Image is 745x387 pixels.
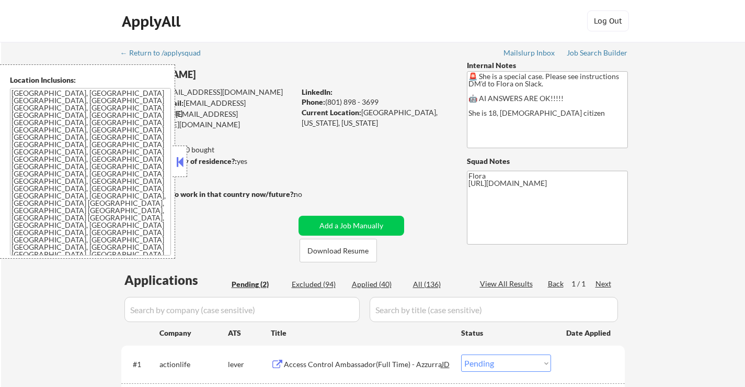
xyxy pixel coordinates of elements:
div: actionlife [159,359,228,370]
div: ApplyAll [122,13,184,30]
div: 1 / 1 [571,279,595,289]
div: Pending (2) [232,279,284,290]
div: Back [548,279,565,289]
div: Location Inclusions: [10,75,171,85]
div: [EMAIL_ADDRESS][DOMAIN_NAME] [122,98,295,118]
input: Search by title (case sensitive) [370,297,618,322]
strong: Phone: [302,97,325,106]
div: Internal Notes [467,60,628,71]
div: Status [461,323,551,342]
div: Squad Notes [467,156,628,167]
div: Excluded (94) [292,279,344,290]
a: Mailslurp Inbox [503,49,556,59]
a: ← Return to /applysquad [120,49,211,59]
button: Log Out [587,10,629,31]
div: Mailslurp Inbox [503,49,556,57]
div: Company [159,328,228,338]
div: [GEOGRAPHIC_DATA], [US_STATE], [US_STATE] [302,107,450,128]
div: JD [441,355,451,373]
div: yes [121,156,292,167]
div: All (136) [413,279,465,290]
div: ATS [228,328,271,338]
button: Download Resume [300,239,377,262]
div: ← Return to /applysquad [120,49,211,57]
div: no [294,189,324,200]
div: Job Search Builder [567,49,628,57]
strong: Current Location: [302,108,361,117]
div: (801) 898 - 3699 [302,97,450,107]
div: [EMAIL_ADDRESS][PERSON_NAME][DOMAIN_NAME] [121,109,295,129]
div: [EMAIL_ADDRESS][DOMAIN_NAME] [122,87,295,97]
div: lever [228,359,271,370]
div: View All Results [480,279,536,289]
div: Applications [124,274,228,286]
div: Title [271,328,451,338]
strong: Will need Visa to work in that country now/future?: [121,190,295,198]
strong: LinkedIn: [302,87,333,96]
div: Next [595,279,612,289]
button: Add a Job Manually [299,216,404,236]
div: Applied (40) [352,279,404,290]
div: 40 sent / 400 bought [121,145,295,155]
div: Access Control Ambassador(Full Time) - Azzurra [284,359,442,370]
input: Search by company (case sensitive) [124,297,360,322]
a: Job Search Builder [567,49,628,59]
div: #1 [133,359,151,370]
div: [PERSON_NAME] [121,68,336,81]
div: Date Applied [566,328,612,338]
